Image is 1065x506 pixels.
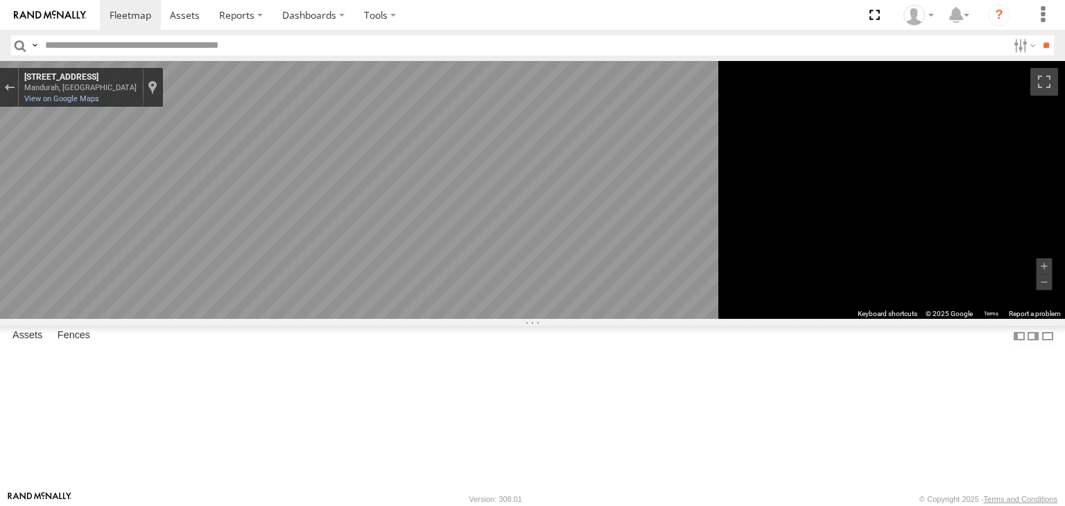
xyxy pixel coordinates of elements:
[919,495,1057,503] div: © Copyright 2025 -
[148,80,157,95] a: Show location on map
[988,4,1010,26] i: ?
[858,309,917,319] button: Keyboard shortcuts
[1037,274,1053,290] button: Zoom out
[984,311,998,317] a: Terms (opens in new tab)
[1012,326,1026,346] label: Dock Summary Table to the Left
[926,310,973,317] span: © 2025 Google
[899,5,939,26] div: Grainge Ryall
[29,35,40,55] label: Search Query
[14,10,86,20] img: rand-logo.svg
[51,326,97,346] label: Fences
[1041,326,1055,346] label: Hide Summary Table
[984,495,1057,503] a: Terms and Conditions
[24,83,137,92] div: Mandurah, [GEOGRAPHIC_DATA]
[24,94,99,103] a: View on Google Maps
[24,72,137,83] div: [STREET_ADDRESS]
[469,495,522,503] div: Version: 308.01
[1030,68,1058,96] button: Toggle fullscreen view
[8,492,71,506] a: Visit our Website
[6,326,49,346] label: Assets
[1008,35,1038,55] label: Search Filter Options
[1037,259,1053,274] button: Zoom in
[1026,326,1040,346] label: Dock Summary Table to the Right
[1009,310,1061,317] a: Report a problem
